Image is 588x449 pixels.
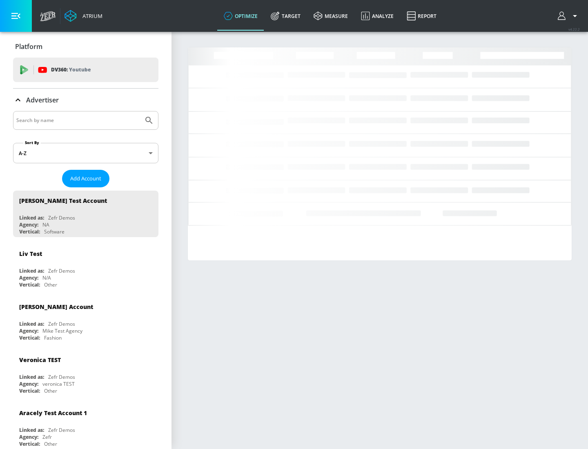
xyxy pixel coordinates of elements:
[264,1,307,31] a: Target
[13,297,158,343] div: [PERSON_NAME] AccountLinked as:Zefr DemosAgency:Mike Test AgencyVertical:Fashion
[48,267,75,274] div: Zefr Demos
[48,320,75,327] div: Zefr Demos
[48,373,75,380] div: Zefr Demos
[13,58,158,82] div: DV360: Youtube
[307,1,354,31] a: measure
[42,221,49,228] div: NA
[13,350,158,396] div: Veronica TESTLinked as:Zefr DemosAgency:veronica TESTVertical:Other
[15,42,42,51] p: Platform
[19,409,87,417] div: Aracely Test Account 1
[69,65,91,74] p: Youtube
[13,89,158,111] div: Advertiser
[44,228,65,235] div: Software
[19,387,40,394] div: Vertical:
[70,174,101,183] span: Add Account
[400,1,443,31] a: Report
[354,1,400,31] a: Analyze
[568,27,580,31] span: v 4.22.2
[19,380,38,387] div: Agency:
[19,274,38,281] div: Agency:
[217,1,264,31] a: optimize
[13,244,158,290] div: Liv TestLinked as:Zefr DemosAgency:N/AVertical:Other
[44,281,57,288] div: Other
[13,35,158,58] div: Platform
[19,334,40,341] div: Vertical:
[19,267,44,274] div: Linked as:
[19,320,44,327] div: Linked as:
[19,250,42,258] div: Liv Test
[19,303,93,311] div: [PERSON_NAME] Account
[44,334,62,341] div: Fashion
[48,214,75,221] div: Zefr Demos
[16,115,140,126] input: Search by name
[13,143,158,163] div: A-Z
[19,228,40,235] div: Vertical:
[13,191,158,237] div: [PERSON_NAME] Test AccountLinked as:Zefr DemosAgency:NAVertical:Software
[19,221,38,228] div: Agency:
[48,427,75,433] div: Zefr Demos
[19,197,107,204] div: [PERSON_NAME] Test Account
[42,327,82,334] div: Mike Test Agency
[19,281,40,288] div: Vertical:
[19,427,44,433] div: Linked as:
[19,214,44,221] div: Linked as:
[65,10,102,22] a: Atrium
[44,387,57,394] div: Other
[19,356,61,364] div: Veronica TEST
[42,433,52,440] div: Zefr
[51,65,91,74] p: DV360:
[42,380,75,387] div: veronica TEST
[19,433,38,440] div: Agency:
[79,12,102,20] div: Atrium
[62,170,109,187] button: Add Account
[44,440,57,447] div: Other
[42,274,51,281] div: N/A
[19,373,44,380] div: Linked as:
[19,327,38,334] div: Agency:
[26,96,59,104] p: Advertiser
[23,140,41,145] label: Sort By
[19,440,40,447] div: Vertical:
